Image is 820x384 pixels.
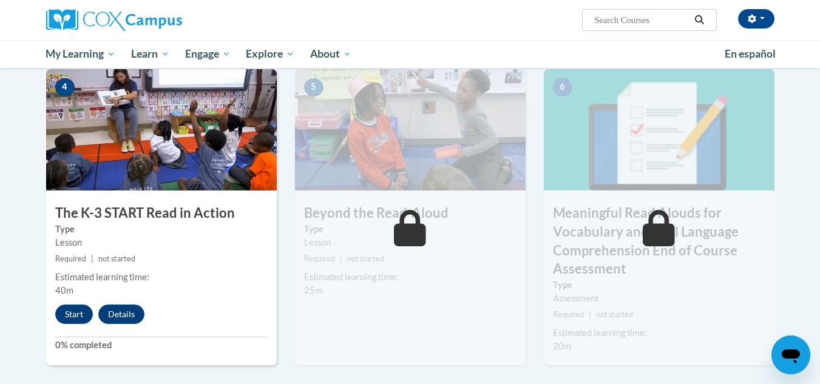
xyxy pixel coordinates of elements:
[589,310,591,319] span: |
[553,78,572,96] span: 6
[771,335,810,374] iframe: Button to launch messaging window
[46,47,115,61] span: My Learning
[596,310,633,319] span: not started
[553,278,765,292] label: Type
[553,341,571,351] span: 20m
[177,40,239,68] a: Engage
[185,47,231,61] span: Engage
[55,305,93,324] button: Start
[98,305,144,324] button: Details
[304,236,517,249] div: Lesson
[725,47,776,60] span: En español
[553,326,765,340] div: Estimated learning time:
[55,223,268,236] label: Type
[690,13,708,27] button: Search
[91,254,93,263] span: |
[738,9,774,29] button: Account Settings
[46,9,277,31] a: Cox Campus
[46,204,277,223] h3: The K-3 START Read in Action
[238,40,302,68] a: Explore
[717,41,784,67] a: En español
[553,310,584,319] span: Required
[295,204,526,223] h3: Beyond the Read-Aloud
[123,40,177,68] a: Learn
[131,47,169,61] span: Learn
[55,339,268,352] label: 0% completed
[544,69,774,190] img: Course Image
[544,204,774,278] h3: Meaningful Read Alouds for Vocabulary and Oral Language Comprehension End of Course Assessment
[304,254,335,263] span: Required
[304,271,517,284] div: Estimated learning time:
[295,69,526,190] img: Course Image
[55,271,268,284] div: Estimated learning time:
[304,285,322,295] span: 25m
[55,285,73,295] span: 40m
[304,223,517,236] label: Type
[55,236,268,249] div: Lesson
[28,40,793,68] div: Main menu
[46,69,277,190] img: Course Image
[55,78,75,96] span: 4
[38,40,124,68] a: My Learning
[302,40,359,68] a: About
[46,9,182,31] img: Cox Campus
[246,47,294,61] span: Explore
[304,78,324,96] span: 5
[55,254,86,263] span: Required
[310,47,351,61] span: About
[593,13,690,27] input: Search Courses
[98,254,135,263] span: not started
[340,254,342,263] span: |
[553,292,765,305] div: Assessment
[347,254,384,263] span: not started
